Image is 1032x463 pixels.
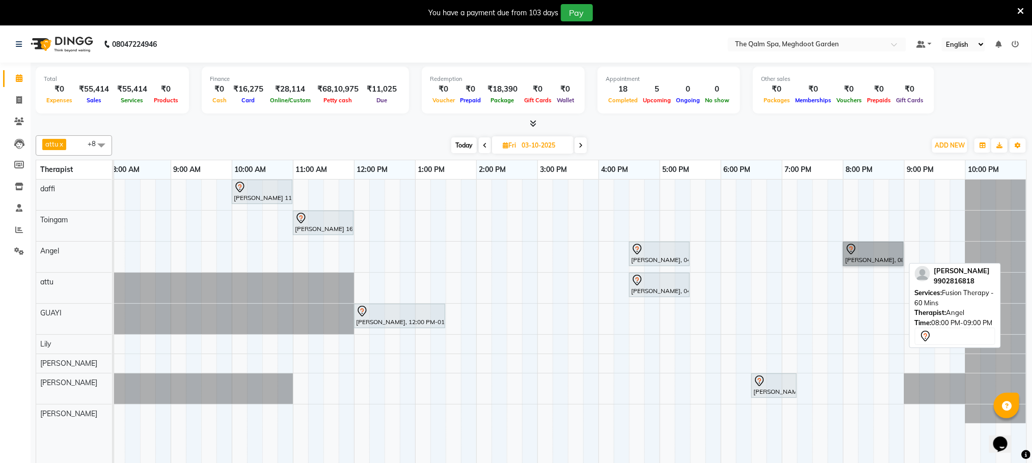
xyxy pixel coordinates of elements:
div: ₹68,10,975 [313,83,363,95]
div: 5 [640,83,673,95]
a: 7:00 PM [782,162,814,177]
a: x [59,140,63,148]
div: ₹0 [864,83,893,95]
span: Prepaids [864,97,893,104]
span: Sales [84,97,104,104]
span: Therapist [40,165,73,174]
span: attu [40,277,53,286]
div: ₹28,114 [267,83,313,95]
a: 2:00 PM [477,162,509,177]
span: Upcoming [640,97,673,104]
span: Today [451,137,477,153]
div: [PERSON_NAME], 06:30 PM-07:15 PM, BLOW DRY [752,375,796,396]
div: Other sales [761,75,926,83]
div: Appointment [606,75,732,83]
button: Pay [561,4,593,21]
div: Angel [915,308,995,318]
a: 1:00 PM [416,162,448,177]
div: [PERSON_NAME] 1621, 11:00 AM-12:00 PM, Javanese Pampering - 60 Mins [294,212,352,234]
span: Services [119,97,146,104]
div: [PERSON_NAME], 04:30 PM-05:30 PM, Swedish De-Stress - 60 Mins [630,243,689,265]
div: 0 [702,83,732,95]
div: Total [44,75,181,83]
div: ₹0 [457,83,483,95]
div: [PERSON_NAME] 1124, 10:00 AM-11:00 AM, Swedish De-Stress - 60 Mins [233,181,291,202]
div: ₹0 [834,83,864,95]
span: Gift Cards [893,97,926,104]
span: Completed [606,97,640,104]
div: ₹0 [430,83,457,95]
a: 9:00 PM [905,162,937,177]
a: 6:00 PM [721,162,753,177]
div: [PERSON_NAME], 12:00 PM-01:30 PM, Javanese Pampering - 90 Mins [355,305,444,327]
span: Due [374,97,390,104]
div: ₹11,025 [363,83,401,95]
div: 0 [673,83,702,95]
img: profile [915,266,930,281]
input: 2025-10-03 [519,138,569,153]
div: ₹55,414 [75,83,113,95]
span: Voucher [430,97,457,104]
span: Products [151,97,181,104]
div: 08:00 PM-09:00 PM [915,318,995,328]
div: ₹16,275 [229,83,267,95]
a: 12:00 PM [355,162,391,177]
span: Cash [210,97,229,104]
span: Petty cash [321,97,355,104]
span: Card [239,97,258,104]
div: ₹0 [893,83,926,95]
img: logo [26,30,96,59]
iframe: chat widget [989,422,1022,453]
span: [PERSON_NAME] [40,378,97,387]
a: 8:00 PM [844,162,876,177]
div: You have a payment due from 103 days [429,8,559,18]
div: [PERSON_NAME], 04:30 PM-05:30 PM, Swedish De-Stress - 60 Mins [630,274,689,296]
div: 18 [606,83,640,95]
span: Time: [915,319,932,327]
span: Packages [761,97,793,104]
a: 5:00 PM [660,162,692,177]
a: 10:00 AM [232,162,269,177]
div: ₹0 [44,83,75,95]
span: Package [488,97,517,104]
span: Expenses [44,97,75,104]
span: ADD NEW [935,141,965,149]
span: Fri [500,141,519,149]
div: ₹0 [210,83,229,95]
b: 08047224946 [112,30,157,59]
span: Angel [40,246,59,255]
div: ₹0 [522,83,554,95]
div: ₹0 [761,83,793,95]
button: ADD NEW [932,138,967,153]
span: Vouchers [834,97,864,104]
span: +8 [88,139,103,148]
span: attu [45,140,59,148]
div: ₹55,414 [113,83,151,95]
a: 11:00 AM [293,162,330,177]
span: Toingam [40,215,68,224]
div: 9902816818 [934,276,990,286]
a: 3:00 PM [538,162,570,177]
div: ₹0 [793,83,834,95]
span: Therapist: [915,308,946,316]
a: 4:00 PM [599,162,631,177]
div: ₹0 [554,83,577,95]
span: No show [702,97,732,104]
a: 9:00 AM [171,162,204,177]
span: Fusion Therapy - 60 Mins [915,288,994,307]
span: GUAYI [40,308,62,317]
span: [PERSON_NAME] [40,359,97,368]
a: 10:00 PM [966,162,1002,177]
div: ₹18,390 [483,83,522,95]
span: Memberships [793,97,834,104]
span: daffi [40,184,55,193]
div: Finance [210,75,401,83]
div: ₹0 [151,83,181,95]
span: [PERSON_NAME] [40,409,97,418]
span: [PERSON_NAME] [934,267,990,275]
span: Services: [915,288,942,297]
span: Online/Custom [267,97,313,104]
span: Prepaid [457,97,483,104]
div: Redemption [430,75,577,83]
span: Lily [40,339,51,349]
